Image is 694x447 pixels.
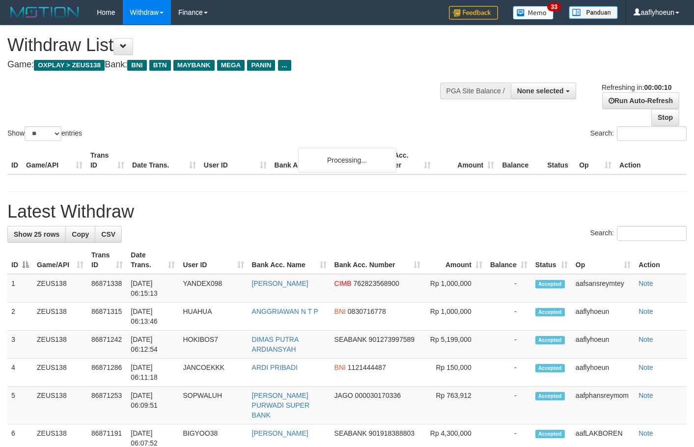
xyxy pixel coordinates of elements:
[7,274,33,303] td: 1
[65,226,95,243] a: Copy
[353,279,399,287] span: Copy 762823568900 to clipboard
[7,359,33,387] td: 4
[543,146,575,174] th: Status
[369,335,415,343] span: Copy 901273997589 to clipboard
[14,230,59,238] span: Show 25 rows
[252,391,309,419] a: [PERSON_NAME] PURWADI SUPER BANK
[25,126,61,141] select: Showentries
[7,126,82,141] label: Show entries
[615,146,687,174] th: Action
[7,35,453,55] h1: Withdraw List
[334,335,367,343] span: SEABANK
[348,307,386,315] span: Copy 0830716778 to clipboard
[101,230,115,238] span: CSV
[127,331,179,359] td: [DATE] 06:12:54
[127,274,179,303] td: [DATE] 06:15:13
[334,279,352,287] span: CIMB
[33,303,87,331] td: ZEUS138
[179,303,248,331] td: HUAHUA
[7,387,33,424] td: 5
[355,391,401,399] span: Copy 000030170336 to clipboard
[638,335,653,343] a: Note
[572,359,635,387] td: aaflyhoeun
[87,331,127,359] td: 86871242
[87,246,127,274] th: Trans ID: activate to sort column ascending
[7,303,33,331] td: 2
[34,60,105,71] span: OXPLAY > ZEUS138
[638,391,653,399] a: Note
[33,359,87,387] td: ZEUS138
[128,146,200,174] th: Date Trans.
[334,363,346,371] span: BNI
[424,331,486,359] td: Rp 5,199,000
[440,83,511,99] div: PGA Site Balance /
[535,364,565,372] span: Accepted
[486,331,531,359] td: -
[72,230,89,238] span: Copy
[486,359,531,387] td: -
[572,331,635,359] td: aaflyhoeun
[298,148,396,172] div: Processing...
[179,274,248,303] td: YANDEX098
[33,331,87,359] td: ZEUS138
[424,246,486,274] th: Amount: activate to sort column ascending
[87,359,127,387] td: 86871286
[252,429,308,437] a: [PERSON_NAME]
[435,146,498,174] th: Amount
[572,274,635,303] td: aafsansreymtey
[535,430,565,438] span: Accepted
[22,146,86,174] th: Game/API
[127,60,146,71] span: BNI
[644,84,671,91] strong: 00:00:10
[33,274,87,303] td: ZEUS138
[449,6,498,20] img: Feedback.jpg
[331,246,425,274] th: Bank Acc. Number: activate to sort column ascending
[602,84,671,91] span: Refreshing in:
[86,146,128,174] th: Trans ID
[517,87,564,95] span: None selected
[334,429,367,437] span: SEABANK
[217,60,245,71] span: MEGA
[252,363,298,371] a: ARDI PRIBADI
[617,226,687,241] input: Search:
[278,60,291,71] span: ...
[535,336,565,344] span: Accepted
[424,303,486,331] td: Rp 1,000,000
[252,335,299,353] a: DIMAS PUTRA ARDIANSYAH
[348,363,386,371] span: Copy 1121444487 to clipboard
[369,429,415,437] span: Copy 901918388803 to clipboard
[200,146,271,174] th: User ID
[334,307,346,315] span: BNI
[486,303,531,331] td: -
[87,274,127,303] td: 86871338
[334,391,353,399] span: JAGO
[572,246,635,274] th: Op: activate to sort column ascending
[7,226,66,243] a: Show 25 rows
[547,2,560,11] span: 33
[33,387,87,424] td: ZEUS138
[33,246,87,274] th: Game/API: activate to sort column ascending
[638,279,653,287] a: Note
[590,126,687,141] label: Search:
[638,429,653,437] a: Note
[424,274,486,303] td: Rp 1,000,000
[179,331,248,359] td: HOKIBOS7
[7,331,33,359] td: 3
[252,307,318,315] a: ANGGRIAWAN N T P
[535,308,565,316] span: Accepted
[572,303,635,331] td: aaflyhoeun
[486,387,531,424] td: -
[87,303,127,331] td: 86871315
[149,60,171,71] span: BTN
[371,146,435,174] th: Bank Acc. Number
[513,6,554,20] img: Button%20Memo.svg
[7,202,687,222] h1: Latest Withdraw
[179,246,248,274] th: User ID: activate to sort column ascending
[95,226,122,243] a: CSV
[173,60,215,71] span: MAYBANK
[7,146,22,174] th: ID
[575,146,615,174] th: Op
[486,246,531,274] th: Balance: activate to sort column ascending
[531,246,572,274] th: Status: activate to sort column ascending
[617,126,687,141] input: Search:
